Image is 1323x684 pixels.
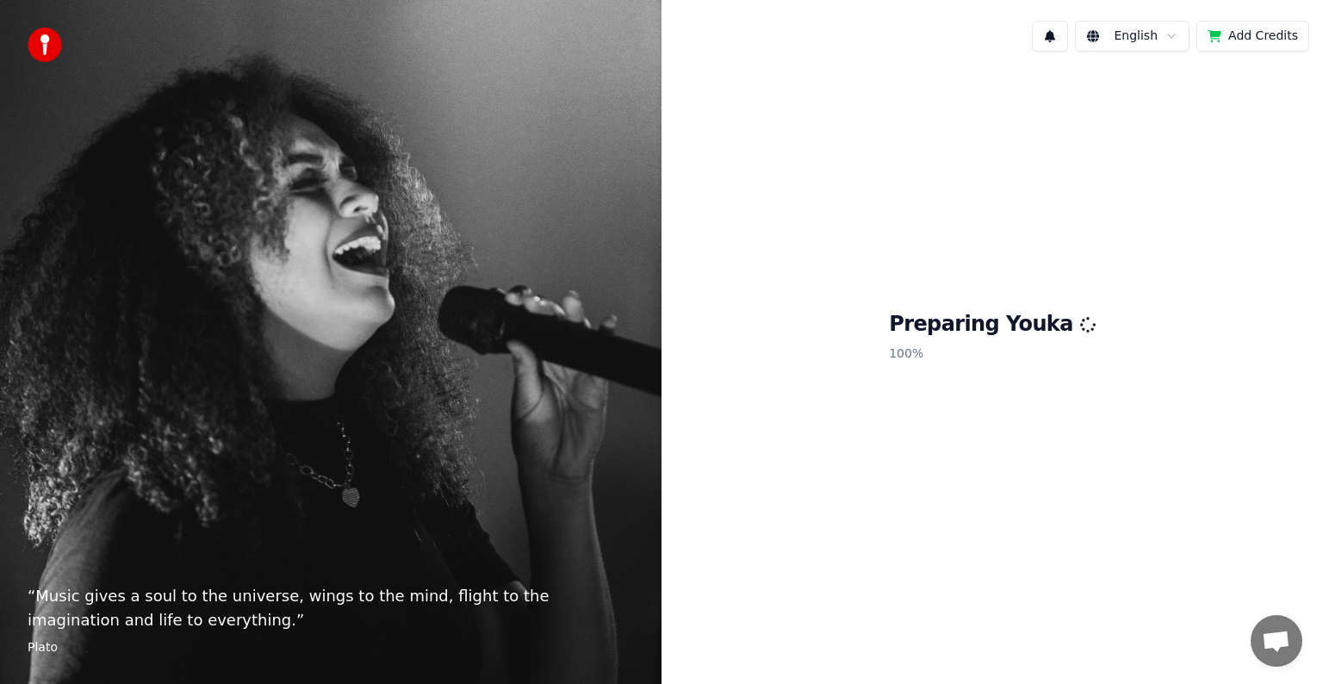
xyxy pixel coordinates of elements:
p: “ Music gives a soul to the universe, wings to the mind, flight to the imagination and life to ev... [28,584,634,632]
button: Add Credits [1196,21,1309,52]
footer: Plato [28,639,634,656]
div: Open chat [1251,615,1302,667]
h1: Preparing Youka [889,311,1096,339]
img: youka [28,28,62,62]
p: 100 % [889,339,1096,370]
